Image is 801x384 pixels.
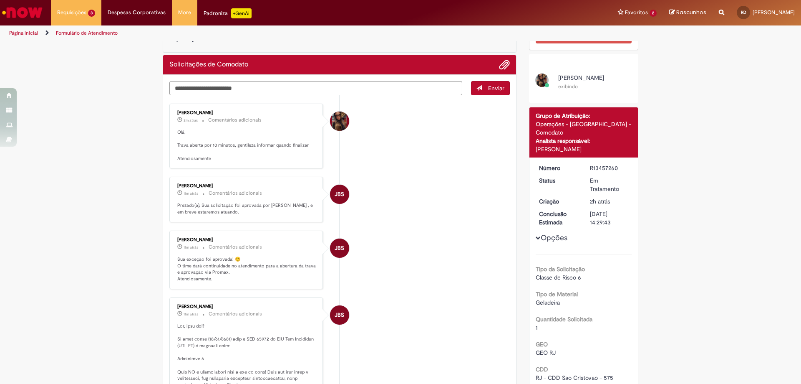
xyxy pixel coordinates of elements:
[536,315,592,323] b: Quantidade Solicitada
[536,374,613,381] span: RJ - CDD Sao Cristovao - 575
[533,176,584,185] dt: Status
[177,202,316,215] p: Prezado(a), Sua solicitação foi aprovada por [PERSON_NAME] , e em breve estaremos atuando.
[184,118,198,123] span: 2m atrás
[536,299,560,306] span: Geladeira
[88,10,95,17] span: 3
[536,366,548,373] b: CDD
[558,83,578,90] small: exibindo
[169,61,248,69] h2: Solicitações de Comodato Histórico de tíquete
[536,324,538,331] span: 1
[625,8,648,17] span: Favoritos
[184,191,198,196] time: 28/08/2025 13:29:43
[590,197,629,206] div: 28/08/2025 11:36:34
[536,120,632,137] div: Operações - [GEOGRAPHIC_DATA] - Comodato
[753,9,795,16] span: [PERSON_NAME]
[330,239,349,258] div: Jacqueline Batista Shiota
[558,74,604,81] span: [PERSON_NAME]
[536,274,581,281] span: Classe de Risco 6
[1,4,44,21] img: ServiceNow
[177,237,316,242] div: [PERSON_NAME]
[335,238,344,258] span: JBS
[209,310,262,318] small: Comentários adicionais
[177,110,316,115] div: [PERSON_NAME]
[177,304,316,309] div: [PERSON_NAME]
[6,25,528,41] ul: Trilhas de página
[209,244,262,251] small: Comentários adicionais
[184,245,198,250] time: 28/08/2025 13:29:37
[488,84,504,92] span: Enviar
[335,305,344,325] span: JBS
[231,8,252,18] p: +GenAi
[536,349,556,356] span: GEO RJ
[536,112,632,120] div: Grupo de Atribuição:
[533,197,584,206] dt: Criação
[330,185,349,204] div: Jacqueline Batista Shiota
[335,184,344,204] span: JBS
[536,265,585,273] b: Tipo da Solicitação
[471,81,510,95] button: Enviar
[184,191,198,196] span: 11m atrás
[536,145,632,153] div: [PERSON_NAME]
[208,117,262,124] small: Comentários adicionais
[536,137,632,145] div: Analista responsável:
[330,305,349,325] div: Jacqueline Batista Shiota
[9,30,38,36] a: Página inicial
[177,256,316,282] p: Sua exceção foi aprovada! 😊 O time dará continuidade no atendimento para a abertura da trava e ap...
[178,8,191,17] span: More
[184,118,198,123] time: 28/08/2025 13:38:21
[184,312,198,317] span: 11m atrás
[676,8,706,16] span: Rascunhos
[590,164,629,172] div: R13457260
[184,312,198,317] time: 28/08/2025 13:29:28
[169,81,462,95] textarea: Digite sua mensagem aqui...
[499,59,510,70] button: Adicionar anexos
[57,8,86,17] span: Requisições
[536,290,578,298] b: Tipo de Material
[669,9,706,17] a: Rascunhos
[108,8,166,17] span: Despesas Corporativas
[533,164,584,172] dt: Número
[590,198,610,205] time: 28/08/2025 11:36:34
[56,30,118,36] a: Formulário de Atendimento
[590,210,629,226] div: [DATE] 14:29:43
[184,245,198,250] span: 11m atrás
[590,176,629,193] div: Em Tratamento
[177,183,316,188] div: [PERSON_NAME]
[533,210,584,226] dt: Conclusão Estimada
[590,198,610,205] span: 2h atrás
[650,10,657,17] span: 2
[204,8,252,18] div: Padroniza
[177,129,316,162] p: Olá, Trava aberta por 10 minutos, gentileza informar quando finalizar Atenciosamente
[330,112,349,131] div: undefined Online
[741,10,746,15] span: RD
[536,341,548,348] b: GEO
[209,190,262,197] small: Comentários adicionais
